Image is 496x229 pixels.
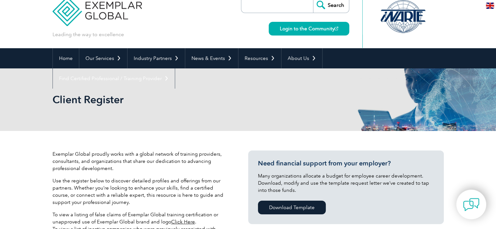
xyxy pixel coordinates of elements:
[269,22,349,36] a: Login to the Community
[53,48,79,68] a: Home
[258,172,434,194] p: Many organizations allocate a budget for employee career development. Download, modify and use th...
[335,27,338,30] img: open_square.png
[486,3,494,9] img: en
[53,177,229,206] p: Use the register below to discover detailed profiles and offerings from our partners. Whether you...
[258,201,326,214] a: Download Template
[281,48,322,68] a: About Us
[128,48,185,68] a: Industry Partners
[53,68,175,89] a: Find Certified Professional / Training Provider
[53,150,229,172] p: Exemplar Global proudly works with a global network of training providers, consultants, and organ...
[53,31,124,38] p: Leading the way to excellence
[463,196,479,213] img: contact-chat.png
[53,94,326,105] h2: Client Register
[185,48,238,68] a: News & Events
[171,219,195,225] a: Click Here
[238,48,281,68] a: Resources
[258,159,434,167] h3: Need financial support from your employer?
[79,48,127,68] a: Our Services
